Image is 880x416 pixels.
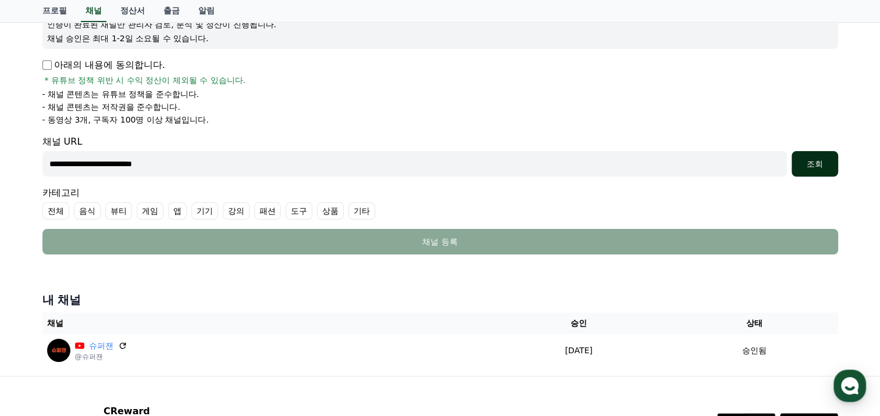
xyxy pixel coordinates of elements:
button: 채널 등록 [42,229,838,254]
label: 음식 [74,202,101,220]
p: - 채널 콘텐츠는 저작권을 준수합니다. [42,101,180,113]
label: 도구 [286,202,312,220]
span: 홈 [37,337,44,346]
a: 대화 [77,320,150,349]
label: 강의 [223,202,250,220]
button: 조회 [792,151,838,177]
a: 슈퍼잰 [89,340,113,352]
a: 홈 [3,320,77,349]
div: 채널 등록 [66,236,815,248]
span: * 유튜브 정책 위반 시 수익 정산이 제외될 수 있습니다. [45,74,246,86]
th: 채널 [42,313,487,334]
th: 승인 [487,313,671,334]
p: - 채널 콘텐츠는 유튜브 정책을 준수합니다. [42,88,199,100]
p: @슈퍼잰 [75,352,127,361]
p: [DATE] [492,345,666,357]
p: 채널 승인은 최대 1-2일 소요될 수 있습니다. [47,33,833,44]
h4: 내 채널 [42,292,838,308]
label: 패션 [254,202,281,220]
p: 승인됨 [742,345,766,357]
img: 슈퍼잰 [47,339,70,362]
label: 뷰티 [105,202,132,220]
label: 상품 [317,202,344,220]
div: 채널 URL [42,135,838,177]
label: 기타 [348,202,375,220]
p: 아래의 내용에 동의합니다. [42,58,165,72]
div: 카테고리 [42,186,838,220]
span: 설정 [180,337,194,346]
a: 설정 [150,320,223,349]
p: 인증이 완료된 채널만 관리자 검토, 분석 및 정산이 진행됩니다. [47,19,833,30]
p: - 동영상 3개, 구독자 100명 이상 채널입니다. [42,114,209,125]
th: 상태 [670,313,838,334]
span: 대화 [106,338,120,347]
label: 게임 [137,202,163,220]
label: 전체 [42,202,69,220]
label: 앱 [168,202,187,220]
label: 기기 [191,202,218,220]
div: 조회 [796,158,833,170]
